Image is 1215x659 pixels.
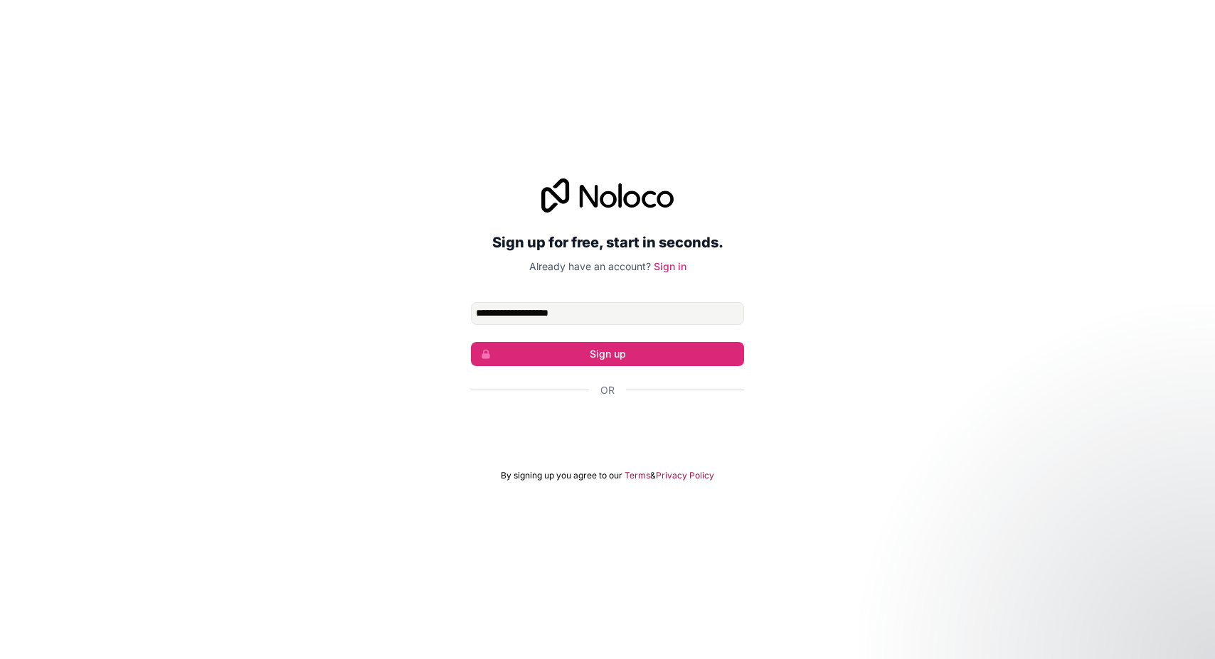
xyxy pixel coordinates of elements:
span: Or [600,383,615,397]
a: Terms [625,470,650,481]
iframe: Intercom notifications message [930,552,1215,652]
span: By signing up you agree to our [501,470,622,481]
a: Privacy Policy [656,470,714,481]
button: Sign up [471,342,744,366]
iframe: Schaltfläche „Über Google anmelden“ [464,413,751,444]
h2: Sign up for free, start in seconds. [471,230,744,255]
div: Über Google anmelden. Wird in neuem Tab geöffnet. [471,413,744,444]
span: Already have an account? [529,260,651,272]
span: & [650,470,656,481]
input: Email address [471,302,744,325]
a: Sign in [654,260,686,272]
